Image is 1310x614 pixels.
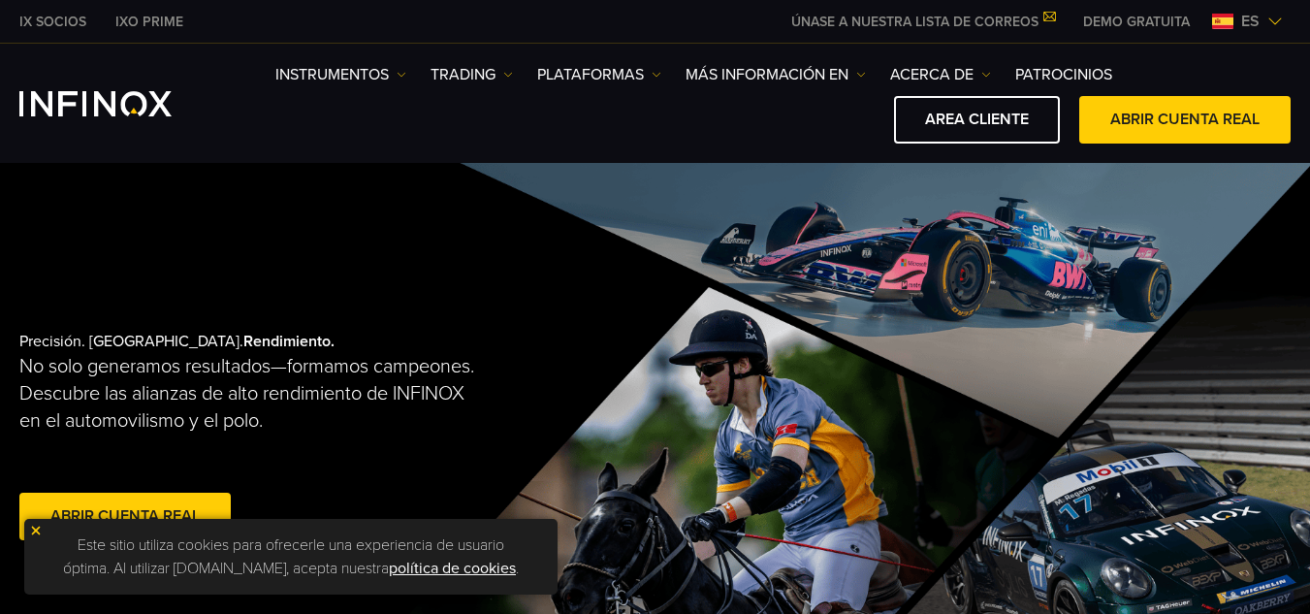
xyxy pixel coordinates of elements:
[1233,10,1267,33] span: es
[5,12,101,32] a: INFINOX
[1079,96,1291,144] a: ABRIR CUENTA REAL
[777,14,1069,30] a: ÚNASE A NUESTRA LISTA DE CORREOS
[19,493,231,540] a: Abrir cuenta real
[537,63,661,86] a: PLATAFORMAS
[19,353,477,435] p: No solo generamos resultados—formamos campeones. Descubre las alianzas de alto rendimiento de INF...
[243,332,335,351] strong: Rendimiento.
[389,559,516,578] a: política de cookies
[275,63,406,86] a: Instrumentos
[1069,12,1204,32] a: INFINOX MENU
[34,529,548,585] p: Este sitio utiliza cookies para ofrecerle una experiencia de usuario óptima. Al utilizar [DOMAIN_...
[686,63,866,86] a: Más información en
[29,524,43,537] img: yellow close icon
[890,63,991,86] a: ACERCA DE
[894,96,1060,144] a: AREA CLIENTE
[19,301,591,576] div: Precisión. [GEOGRAPHIC_DATA].
[101,12,198,32] a: INFINOX
[431,63,513,86] a: TRADING
[1015,63,1112,86] a: Patrocinios
[19,91,217,116] a: INFINOX Logo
